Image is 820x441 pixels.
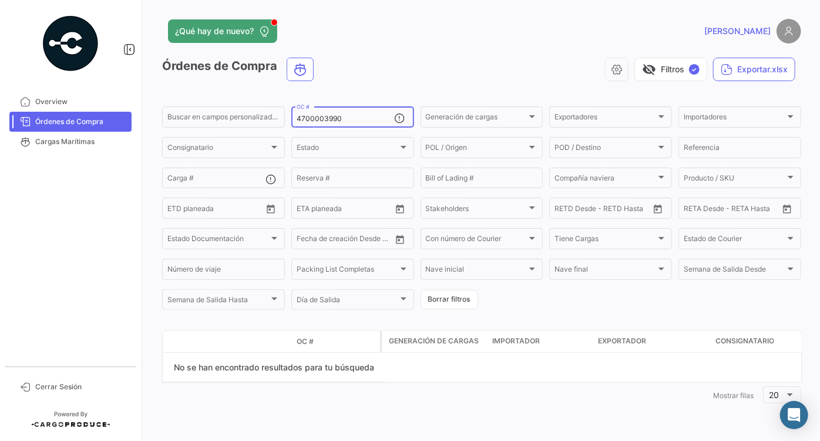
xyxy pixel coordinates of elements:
[426,236,527,245] span: Con número de Courier
[197,206,241,214] input: Hasta
[426,145,527,153] span: POL / Origen
[426,206,527,214] span: Stakeholders
[389,336,479,346] span: Generación de cargas
[326,236,371,245] input: Hasta
[684,236,785,245] span: Estado de Courier
[704,25,771,37] span: [PERSON_NAME]
[713,206,758,214] input: Hasta
[287,58,313,81] button: Ocean
[35,116,127,127] span: Órdenes de Compra
[778,200,796,218] button: Open calendar
[297,145,398,153] span: Estado
[777,19,801,44] img: placeholder-user.png
[684,206,705,214] input: Desde
[554,236,656,245] span: Tiene Cargas
[426,267,527,275] span: Nave inicial
[297,267,398,275] span: Packing List Completas
[292,332,380,352] datatable-header-cell: OC #
[769,390,779,400] span: 20
[593,331,711,352] datatable-header-cell: Exportador
[684,176,785,184] span: Producto / SKU
[162,58,317,81] h3: Órdenes de Compra
[554,145,656,153] span: POD / Destino
[326,206,371,214] input: Hasta
[9,112,132,132] a: Órdenes de Compra
[216,337,292,346] datatable-header-cell: Estado Doc.
[649,200,667,218] button: Open calendar
[426,115,527,123] span: Generación de cargas
[684,267,785,275] span: Semana de Salida Desde
[715,336,774,346] span: Consignatario
[297,206,318,214] input: Desde
[35,382,127,392] span: Cerrar Sesión
[41,14,100,73] img: powered-by.png
[9,92,132,112] a: Overview
[488,331,593,352] datatable-header-cell: Importador
[297,298,398,306] span: Día de Salida
[689,64,700,75] span: ✓
[421,290,478,309] button: Borrar filtros
[684,115,785,123] span: Importadores
[167,206,189,214] input: Desde
[163,353,385,382] div: No se han encontrado resultados para tu búsqueda
[167,236,269,245] span: Estado Documentación
[713,391,754,400] span: Mostrar filas
[168,19,277,43] button: ¿Qué hay de nuevo?
[391,230,409,248] button: Open calendar
[262,200,280,218] button: Open calendar
[554,115,656,123] span: Exportadores
[186,337,216,346] datatable-header-cell: Modo de Transporte
[167,145,269,153] span: Consignatario
[780,401,808,429] div: Abrir Intercom Messenger
[35,96,127,107] span: Overview
[554,176,656,184] span: Compañía naviera
[554,206,576,214] input: Desde
[35,136,127,147] span: Cargas Marítimas
[598,336,646,346] span: Exportador
[9,132,132,152] a: Cargas Marítimas
[554,267,656,275] span: Nave final
[175,25,254,37] span: ¿Qué hay de nuevo?
[297,236,318,245] input: Desde
[167,298,269,306] span: Semana de Salida Hasta
[297,336,314,347] span: OC #
[584,206,629,214] input: Hasta
[492,336,540,346] span: Importador
[391,200,409,218] button: Open calendar
[713,58,795,81] button: Exportar.xlsx
[642,62,656,76] span: visibility_off
[634,58,707,81] button: visibility_offFiltros✓
[382,331,488,352] datatable-header-cell: Generación de cargas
